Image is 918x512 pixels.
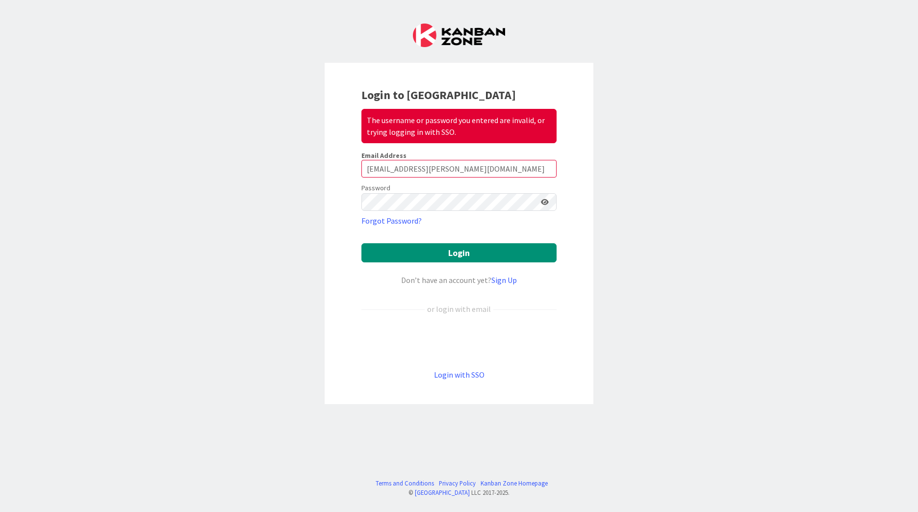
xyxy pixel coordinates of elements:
a: Forgot Password? [361,215,422,227]
a: Kanban Zone Homepage [481,479,548,488]
img: Kanban Zone [413,24,505,47]
div: or login with email [425,303,493,315]
a: Privacy Policy [439,479,476,488]
label: Email Address [361,151,407,160]
keeper-lock: Open Keeper Popup [525,196,537,208]
div: The username or password you entered are invalid, or trying logging in with SSO. [361,109,557,143]
a: [GEOGRAPHIC_DATA] [415,488,470,496]
label: Password [361,183,390,193]
iframe: Sign in with Google Button [357,331,561,353]
a: Sign Up [491,275,517,285]
button: Login [361,243,557,262]
a: Login with SSO [434,370,484,380]
div: © LLC 2017- 2025 . [371,488,548,497]
a: Terms and Conditions [376,479,434,488]
b: Login to [GEOGRAPHIC_DATA] [361,87,516,102]
div: Don’t have an account yet? [361,274,557,286]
